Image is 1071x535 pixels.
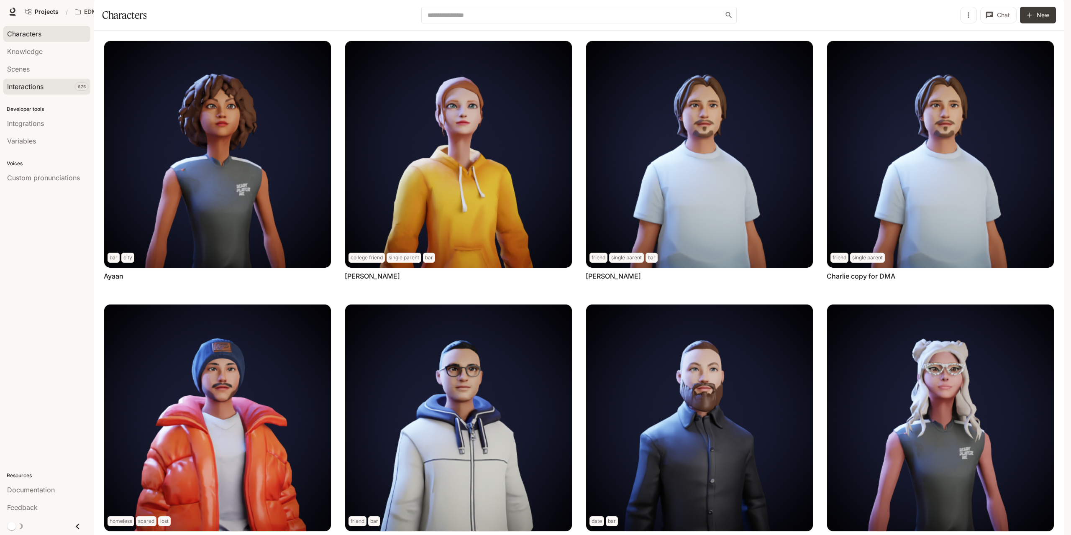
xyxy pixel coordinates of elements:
[586,305,813,531] img: Mark
[22,3,62,20] a: Go to projects
[345,271,400,281] a: [PERSON_NAME]
[586,271,641,281] a: [PERSON_NAME]
[84,8,108,15] p: EDM Bar
[62,8,71,16] div: /
[102,7,146,23] h1: Characters
[586,41,813,268] img: Charlie
[104,271,123,281] a: Ayaan
[104,305,331,531] img: Frank
[35,8,59,15] span: Projects
[827,305,1054,531] img: Molly
[345,305,572,531] img: Jerry
[104,41,331,268] img: Ayaan
[827,41,1054,268] img: Charlie copy for DMA
[345,41,572,268] img: Brittney
[980,7,1017,23] button: Chat
[827,271,895,281] a: Charlie copy for DMA
[71,3,121,20] button: Open workspace menu
[1020,7,1056,23] button: New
